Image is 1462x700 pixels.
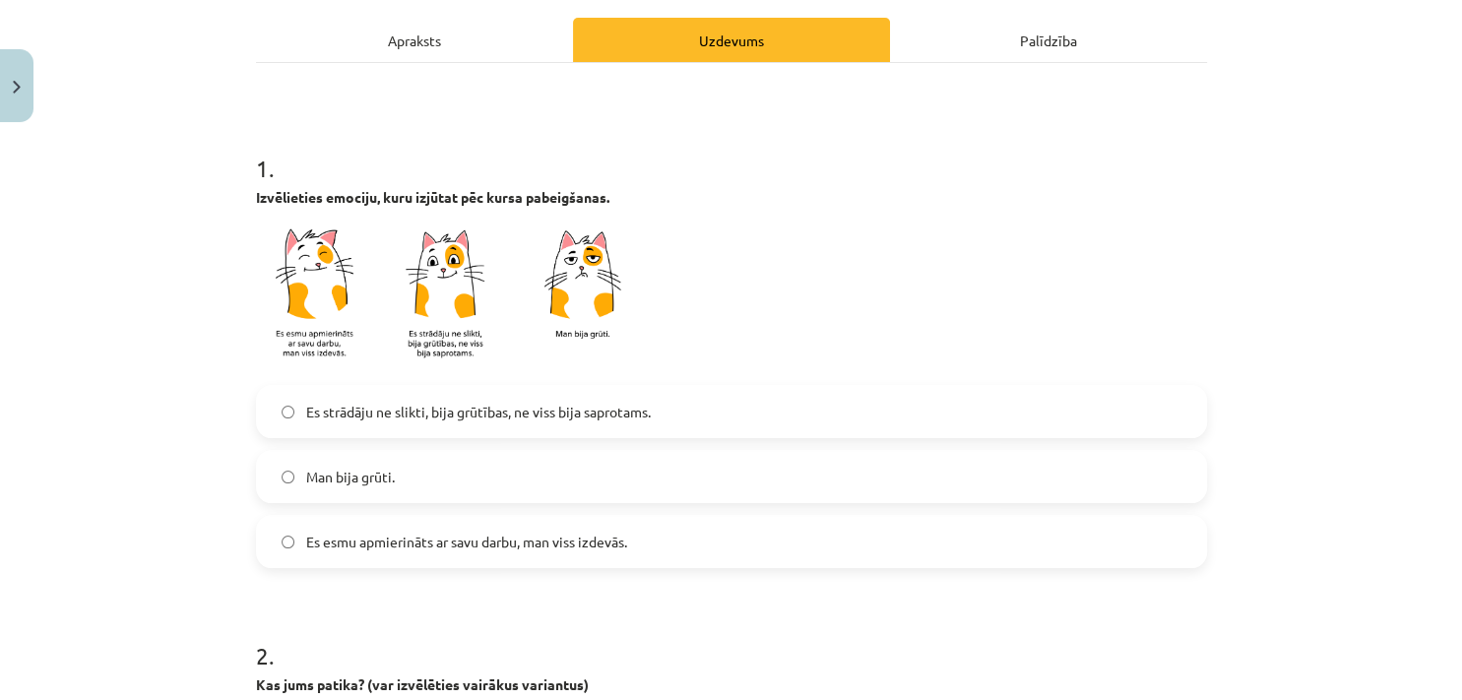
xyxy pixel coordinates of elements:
span: Es strādāju ne slikti, bija grūtības, ne viss bija saprotams. [306,402,651,422]
div: Apraksts [256,18,573,62]
b: Kas jums patika? (var izvēlēties vairākus variantus) [256,675,589,693]
b: Izvēlieties emociju, kuru izjūtat pēc kursa pabeigšanas. [256,188,609,206]
input: Man bija grūti. [282,471,294,483]
img: icon-close-lesson-0947bae3869378f0d4975bcd49f059093ad1ed9edebbc8119c70593378902aed.svg [13,81,21,94]
div: Palīdzība [890,18,1207,62]
span: Es esmu apmierināts ar savu darbu, man viss izdevās. [306,532,627,552]
span: Man bija grūti. [306,467,395,487]
h1: 1 . [256,120,1207,181]
input: Es strādāju ne slikti, bija grūtības, ne viss bija saprotams. [282,406,294,418]
input: Es esmu apmierināts ar savu darbu, man viss izdevās. [282,536,294,548]
div: Uzdevums [573,18,890,62]
h1: 2 . [256,607,1207,668]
